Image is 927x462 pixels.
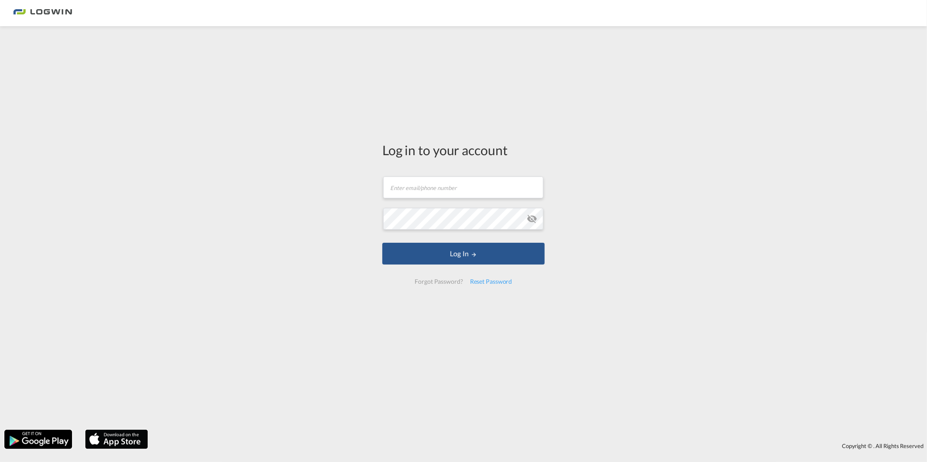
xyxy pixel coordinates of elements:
div: Reset Password [467,274,516,289]
img: google.png [3,429,73,450]
img: apple.png [84,429,149,450]
md-icon: icon-eye-off [527,214,537,224]
div: Copyright © . All Rights Reserved [152,438,927,453]
div: Log in to your account [382,141,545,159]
input: Enter email/phone number [383,177,543,198]
button: LOGIN [382,243,545,265]
div: Forgot Password? [411,274,466,289]
img: 2761ae10d95411efa20a1f5e0282d2d7.png [13,3,72,23]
